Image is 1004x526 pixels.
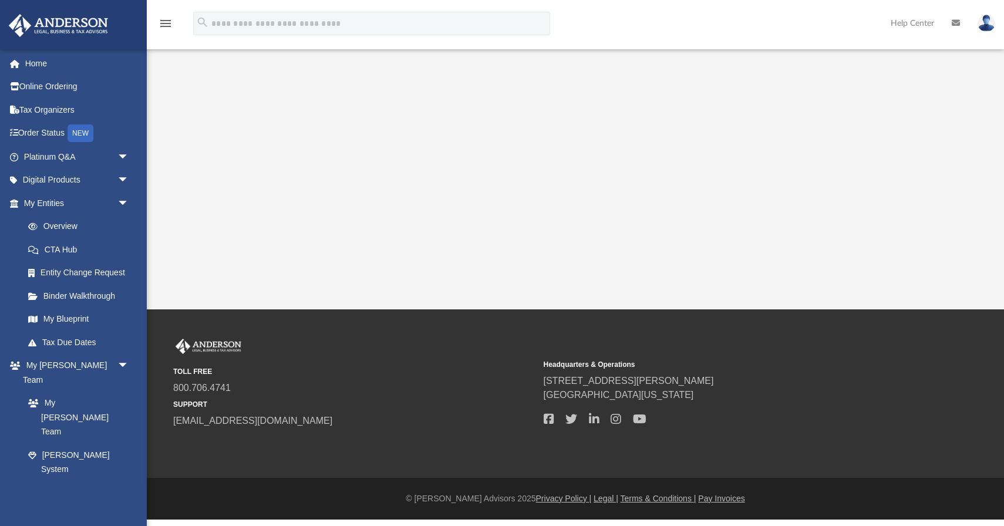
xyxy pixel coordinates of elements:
a: Overview [16,215,147,238]
a: Order StatusNEW [8,122,147,146]
i: menu [159,16,173,31]
a: Digital Productsarrow_drop_down [8,168,147,192]
a: 800.706.4741 [173,383,231,393]
img: Anderson Advisors Platinum Portal [173,339,244,354]
a: CTA Hub [16,238,147,261]
small: SUPPORT [173,399,535,410]
img: User Pic [978,15,995,32]
a: Privacy Policy | [536,494,592,503]
a: Home [8,52,147,75]
a: Tax Due Dates [16,331,147,354]
a: My Entitiesarrow_drop_down [8,191,147,215]
a: My [PERSON_NAME] Team [16,392,135,444]
a: Client Referrals [16,481,141,504]
img: Anderson Advisors Platinum Portal [5,14,112,37]
a: Terms & Conditions | [621,494,696,503]
a: Legal | [594,494,618,503]
a: Online Ordering [8,75,147,99]
i: search [196,16,209,29]
a: My Blueprint [16,308,141,331]
a: [PERSON_NAME] System [16,443,141,481]
a: [STREET_ADDRESS][PERSON_NAME] [544,376,714,386]
span: arrow_drop_down [117,191,141,215]
div: © [PERSON_NAME] Advisors 2025 [147,493,1004,505]
small: Headquarters & Operations [544,359,906,370]
a: [EMAIL_ADDRESS][DOMAIN_NAME] [173,416,332,426]
a: Entity Change Request [16,261,147,285]
a: Pay Invoices [698,494,744,503]
small: TOLL FREE [173,366,535,377]
a: [GEOGRAPHIC_DATA][US_STATE] [544,390,694,400]
span: arrow_drop_down [117,168,141,193]
a: menu [159,22,173,31]
a: Platinum Q&Aarrow_drop_down [8,145,147,168]
a: My [PERSON_NAME] Teamarrow_drop_down [8,354,141,392]
span: arrow_drop_down [117,354,141,378]
span: arrow_drop_down [117,145,141,169]
a: Tax Organizers [8,98,147,122]
a: Binder Walkthrough [16,284,147,308]
div: NEW [68,124,93,142]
